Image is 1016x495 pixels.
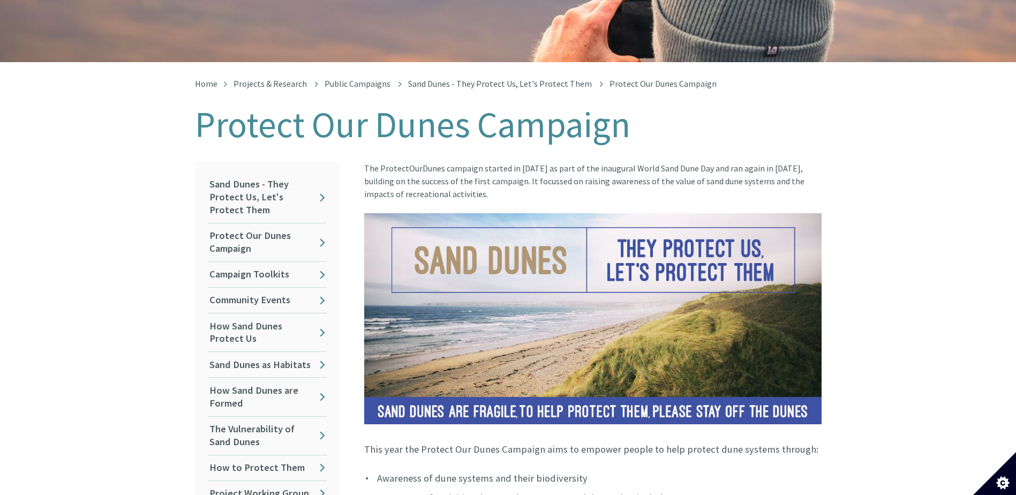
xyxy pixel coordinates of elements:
[208,172,327,223] a: Sand Dunes - They Protect Us, Let's Protect Them
[208,417,327,455] a: The Vulnerability of Sand Dunes
[973,452,1016,495] button: Set cookie preferences
[408,78,592,89] a: Sand Dunes - They Protect Us, Let's Protect Them
[208,313,327,351] a: How Sand Dunes Protect Us
[325,78,390,89] a: Public Campaigns
[208,223,327,261] a: Protect Our Dunes Campaign
[195,78,217,89] a: Home
[208,288,327,313] a: Community Events
[195,105,822,145] h1: Protect Our Dunes Campaign
[234,78,307,89] a: Projects & Research
[208,352,327,377] a: Sand Dunes as Habitats
[609,78,717,89] span: Protect Our Dunes Campaign
[208,378,327,416] a: How Sand Dunes are Formed
[208,262,327,287] a: Campaign Toolkits
[364,470,822,486] li: Awareness of dune systems and their biodiversity
[208,455,327,481] a: How to Protect Them
[364,441,822,457] p: This year the Protect Our Dunes Campaign aims to empower people to help protect dune systems thro...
